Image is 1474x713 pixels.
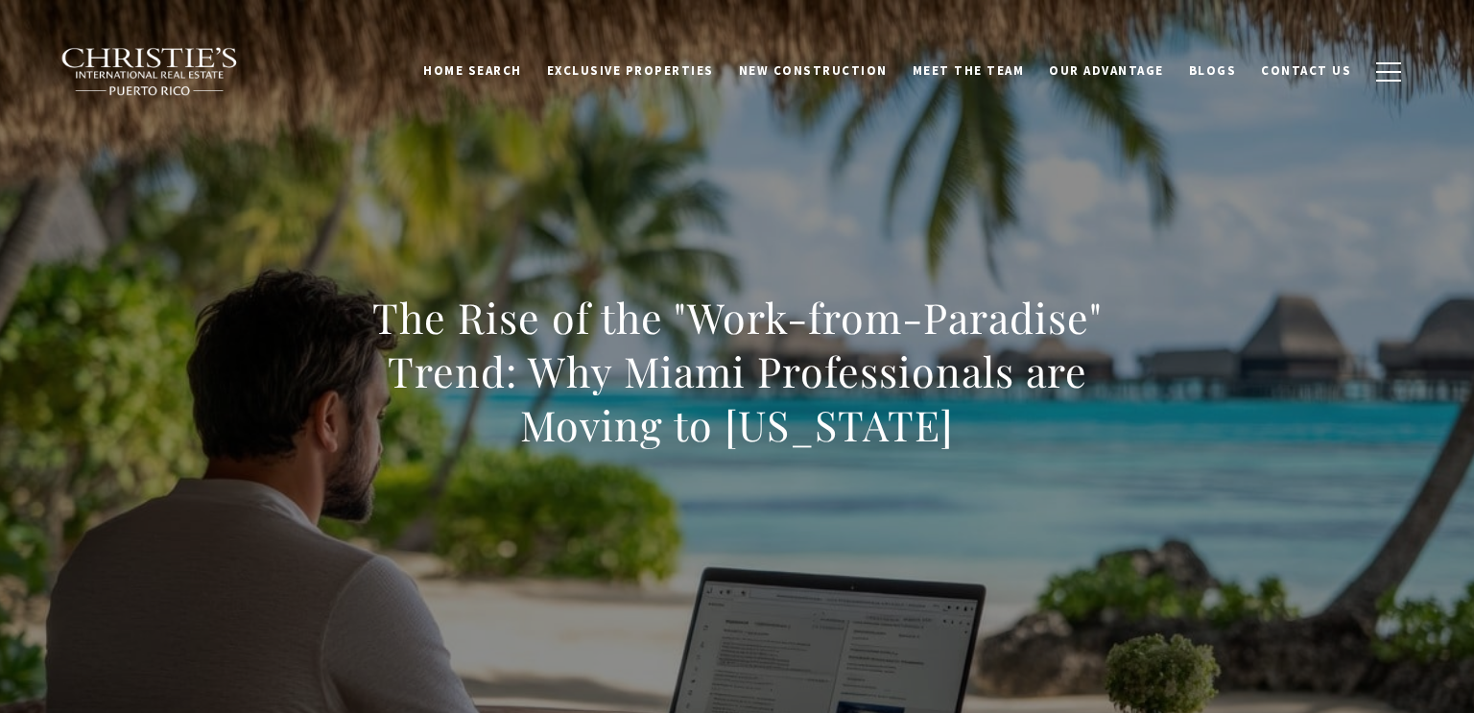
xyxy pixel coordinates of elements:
[60,47,239,97] img: Christie's International Real Estate black text logo
[1177,53,1249,89] a: Blogs
[411,53,535,89] a: Home Search
[726,53,900,89] a: New Construction
[900,53,1037,89] a: Meet the Team
[1189,62,1237,79] span: Blogs
[1036,53,1177,89] a: Our Advantage
[547,62,714,79] span: Exclusive Properties
[1049,62,1164,79] span: Our Advantage
[314,291,1160,452] h1: The Rise of the "Work-from-Paradise" Trend: Why Miami Professionals are Moving to [US_STATE]
[1261,62,1351,79] span: Contact Us
[739,62,888,79] span: New Construction
[535,53,726,89] a: Exclusive Properties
